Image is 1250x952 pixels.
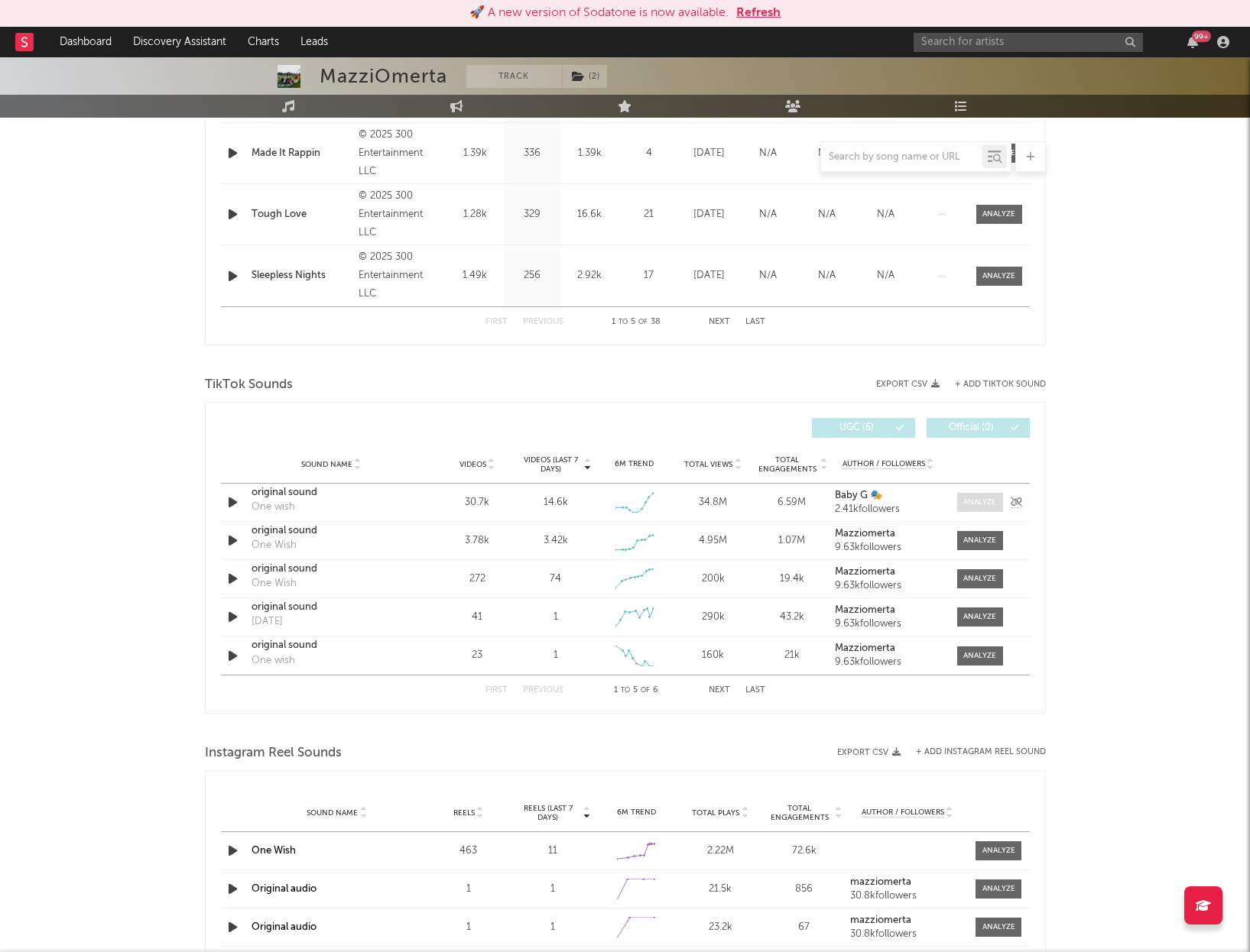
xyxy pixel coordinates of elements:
a: original sound [252,600,411,615]
div: One wish [252,653,295,669]
div: 17 [622,268,676,283]
button: (2) [563,65,607,88]
strong: Mazziomerta [835,643,895,653]
a: Sleepless Nights [252,268,352,283]
strong: Mazziomerta [835,529,895,539]
div: 🚀 A new version of Sodatone is now available. [469,4,729,22]
div: © 2025 300 Entertainment LLC [359,126,442,181]
a: Charts [237,27,290,57]
div: 9.63k followers [835,619,941,630]
div: One Wish [252,576,297,591]
button: Last [745,686,765,695]
span: Sound Name [307,808,358,818]
a: Mazziomerta [835,567,941,578]
div: 23 [442,648,513,663]
button: First [485,318,508,326]
strong: Mazziomerta [835,567,895,577]
button: Next [709,686,730,695]
div: N/A [860,207,911,222]
span: Total Plays [692,808,739,818]
div: [DATE] [683,207,735,222]
div: 9.63k followers [835,542,941,553]
a: Mazziomerta [835,605,941,616]
div: 23.2k [682,920,758,935]
a: Baby G 🎭 [835,491,941,501]
span: Author / Followers [862,808,944,818]
a: Dashboard [49,27,122,57]
div: 4.95M [677,533,748,549]
a: One Wish [252,846,296,856]
div: 43.2k [756,610,827,625]
div: 290k [677,610,748,625]
a: Original audio [252,884,317,894]
button: Track [466,65,562,88]
span: to [621,687,630,694]
div: 21.5k [682,882,758,897]
div: 30.7k [442,495,513,510]
div: 1 [430,882,507,897]
a: Tough Love [252,207,352,222]
span: of [641,687,650,694]
div: 1 [515,920,591,935]
button: Export CSV [876,380,940,389]
span: Instagram Reel Sounds [205,744,342,763]
div: 9.63k followers [835,581,941,591]
span: Videos [459,460,486,469]
div: N/A [742,207,794,222]
strong: Baby G 🎭 [835,491,882,500]
span: ( 2 ) [562,65,608,88]
div: One wish [252,500,295,515]
a: original sound [252,638,411,653]
div: 34.8M [677,495,748,510]
input: Search by song name or URL [821,151,982,164]
div: 329 [508,207,557,222]
button: + Add TikTok Sound [955,380,1046,389]
div: N/A [801,268,852,283]
div: 67 [766,920,843,935]
div: 41 [442,610,513,625]
a: Leads [290,27,339,57]
div: [DATE] [683,268,735,283]
div: 200k [677,572,748,587]
span: Total Views [684,460,732,469]
div: MazziOmerta [320,65,447,88]
div: 1.28k [450,207,500,222]
button: + Add TikTok Sound [940,380,1046,389]
div: 256 [508,268,557,283]
span: TikTok Sounds [205,376,293,394]
a: Discovery Assistant [122,27,237,57]
a: original sound [252,562,411,577]
div: © 2025 300 Entertainment LLC [359,187,442,242]
button: Refresh [736,4,781,22]
button: Official(0) [927,418,1030,438]
div: 30.8k followers [850,891,965,902]
div: 2.92k [565,268,615,283]
div: © 2025 300 Entertainment LLC [359,248,442,303]
div: 160k [677,648,748,663]
button: Next [709,318,730,326]
span: UGC ( 6 ) [822,423,892,432]
div: 1 [515,882,591,897]
strong: Mazziomerta [835,605,895,615]
div: 30.8k followers [850,929,965,940]
strong: mazziomerta [850,915,911,925]
div: original sound [252,523,411,539]
span: Sound Name [301,460,352,469]
button: UGC(6) [812,418,915,438]
div: 16.6k [565,207,615,222]
button: Export CSV [837,748,901,757]
div: 2.41k followers [835,504,941,515]
span: Reels [453,808,475,818]
button: First [485,686,508,695]
div: 1.07M [756,533,827,549]
div: 99 + [1192,31,1211,42]
div: 9.63k followers [835,657,941,668]
div: 19.4k [756,572,827,587]
a: Mazziomerta [835,643,941,654]
button: 99+ [1187,36,1198,48]
div: 72.6k [766,844,843,859]
span: of [638,319,648,325]
div: 6.59M [756,495,827,510]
